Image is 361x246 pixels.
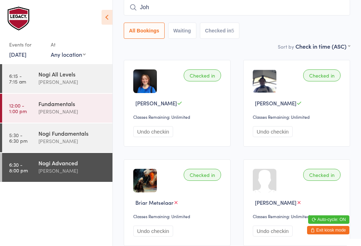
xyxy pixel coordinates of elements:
[135,99,177,107] span: [PERSON_NAME]
[133,169,157,192] img: image1705444000.png
[38,107,106,116] div: [PERSON_NAME]
[7,5,32,32] img: Legacy Brazilian Jiu Jitsu
[135,199,173,206] span: Briar Metselaar
[9,39,44,50] div: Events for
[38,167,106,175] div: [PERSON_NAME]
[184,69,221,81] div: Checked in
[9,103,27,114] time: 12:00 - 1:00 pm
[308,215,349,224] button: Auto-cycle: ON
[303,169,341,181] div: Checked in
[38,100,106,107] div: Fundamentals
[124,23,165,39] button: All Bookings
[303,69,341,81] div: Checked in
[253,126,293,137] button: Undo checkin
[2,123,112,152] a: 5:30 -6:30 pmNogi Fundamentals[PERSON_NAME]
[133,114,223,120] div: Classes Remaining: Unlimited
[253,226,293,236] button: Undo checkin
[2,94,112,123] a: 12:00 -1:00 pmFundamentals[PERSON_NAME]
[295,42,350,50] div: Check in time (ASC)
[133,213,223,219] div: Classes Remaining: Unlimited
[253,114,343,120] div: Classes Remaining: Unlimited
[9,162,28,173] time: 6:30 - 8:00 pm
[38,159,106,167] div: Nogi Advanced
[9,50,26,58] a: [DATE]
[255,199,296,206] span: [PERSON_NAME]
[9,73,26,84] time: 6:15 - 7:15 am
[38,70,106,78] div: Nogi All Levels
[255,99,296,107] span: [PERSON_NAME]
[133,226,173,236] button: Undo checkin
[38,129,106,137] div: Nogi Fundamentals
[253,69,276,93] img: image1688468678.png
[51,50,86,58] div: Any location
[168,23,196,39] button: Waiting
[184,169,221,181] div: Checked in
[2,153,112,182] a: 6:30 -8:00 pmNogi Advanced[PERSON_NAME]
[231,28,234,33] div: 5
[133,126,173,137] button: Undo checkin
[9,132,27,143] time: 5:30 - 6:30 pm
[133,69,157,93] img: image1746693941.png
[307,226,349,234] button: Exit kiosk mode
[253,213,343,219] div: Classes Remaining: Unlimited
[200,23,240,39] button: Checked in5
[51,39,86,50] div: At
[2,64,112,93] a: 6:15 -7:15 amNogi All Levels[PERSON_NAME]
[38,78,106,86] div: [PERSON_NAME]
[278,43,294,50] label: Sort by
[38,137,106,145] div: [PERSON_NAME]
